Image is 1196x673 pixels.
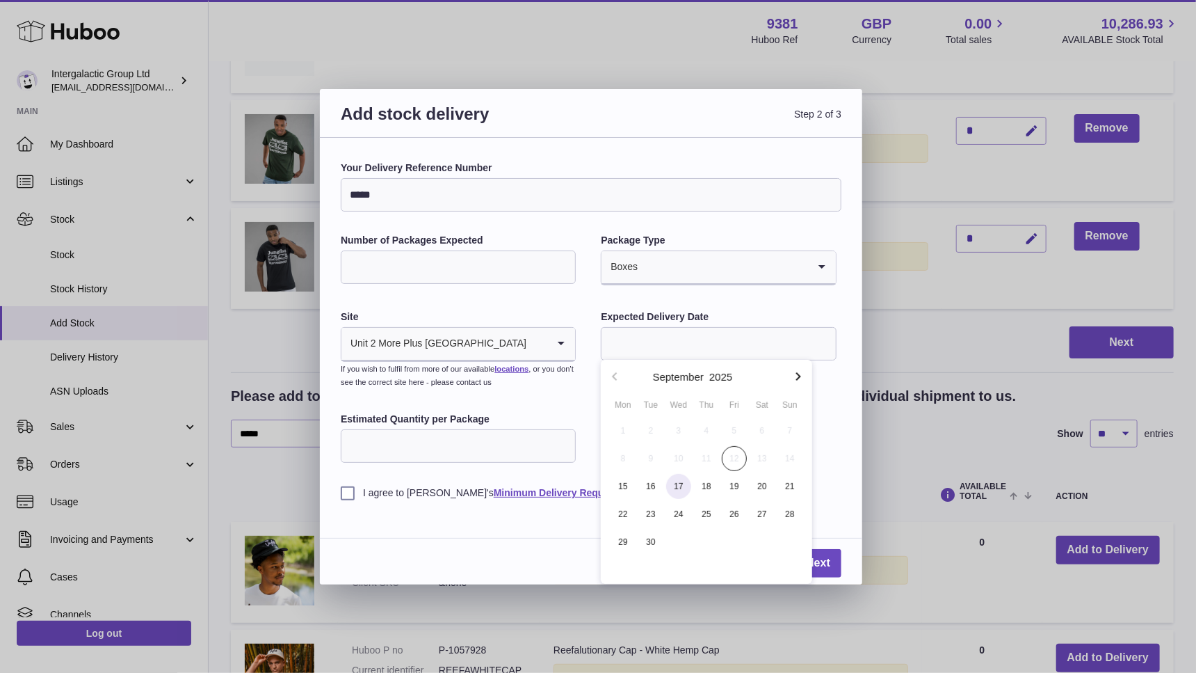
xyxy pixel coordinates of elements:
span: 13 [750,446,775,471]
label: I agree to [PERSON_NAME]'s [341,486,841,500]
span: 6 [750,418,775,443]
button: 10 [665,445,693,473]
div: Search for option [341,328,575,361]
div: Fri [720,399,748,411]
button: 2025 [709,372,732,382]
div: Sat [748,399,776,411]
div: Mon [609,399,637,411]
span: 22 [611,502,636,527]
input: Search for option [527,328,547,360]
button: 17 [665,473,693,500]
button: 16 [637,473,665,500]
span: 11 [694,446,719,471]
button: 21 [776,473,804,500]
span: 16 [638,474,663,499]
button: 12 [720,445,748,473]
button: 30 [637,528,665,556]
span: 2 [638,418,663,443]
span: 27 [750,502,775,527]
div: Search for option [601,251,835,285]
a: Next [795,549,841,578]
button: 15 [609,473,637,500]
button: 19 [720,473,748,500]
button: 2 [637,417,665,445]
div: Wed [665,399,693,411]
input: Search for option [638,251,807,283]
span: 14 [777,446,802,471]
button: 11 [693,445,720,473]
a: Minimum Delivery Requirements [494,487,645,498]
span: 12 [722,446,747,471]
div: Thu [693,399,720,411]
button: 20 [748,473,776,500]
button: 1 [609,417,637,445]
button: 25 [693,500,720,528]
button: September [653,372,704,382]
button: 29 [609,528,637,556]
span: 10 [666,446,691,471]
button: 9 [637,445,665,473]
button: 28 [776,500,804,528]
span: 5 [722,418,747,443]
span: 30 [638,530,663,555]
label: Expected Delivery Date [601,310,836,324]
button: 18 [693,473,720,500]
button: 26 [720,500,748,528]
h3: Add stock delivery [341,103,591,141]
button: 27 [748,500,776,528]
span: 25 [694,502,719,527]
label: Your Delivery Reference Number [341,161,841,175]
button: 22 [609,500,637,528]
button: 3 [665,417,693,445]
span: 26 [722,502,747,527]
button: 7 [776,417,804,445]
span: 8 [611,446,636,471]
span: 18 [694,474,719,499]
span: 17 [666,474,691,499]
a: locations [494,365,528,373]
span: 28 [777,502,802,527]
span: 29 [611,530,636,555]
button: 23 [637,500,665,528]
span: Boxes [601,251,638,283]
span: 20 [750,474,775,499]
button: 24 [665,500,693,528]
label: Site [341,310,576,324]
span: 7 [777,418,802,443]
div: Sun [776,399,804,411]
span: 21 [777,474,802,499]
button: 4 [693,417,720,445]
span: 4 [694,418,719,443]
div: Tue [637,399,665,411]
span: 3 [666,418,691,443]
span: Unit 2 More Plus [GEOGRAPHIC_DATA] [341,328,527,360]
span: 24 [666,502,691,527]
label: Estimated Quantity per Package [341,413,576,426]
label: Number of Packages Expected [341,234,576,247]
button: 6 [748,417,776,445]
small: If you wish to fulfil from more of our available , or you don’t see the correct site here - pleas... [341,365,574,386]
span: 15 [611,474,636,499]
span: 19 [722,474,747,499]
span: 9 [638,446,663,471]
button: 13 [748,445,776,473]
label: Package Type [601,234,836,247]
button: 14 [776,445,804,473]
span: 23 [638,502,663,527]
span: Step 2 of 3 [591,103,841,141]
span: 1 [611,418,636,443]
button: 8 [609,445,637,473]
button: 5 [720,417,748,445]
